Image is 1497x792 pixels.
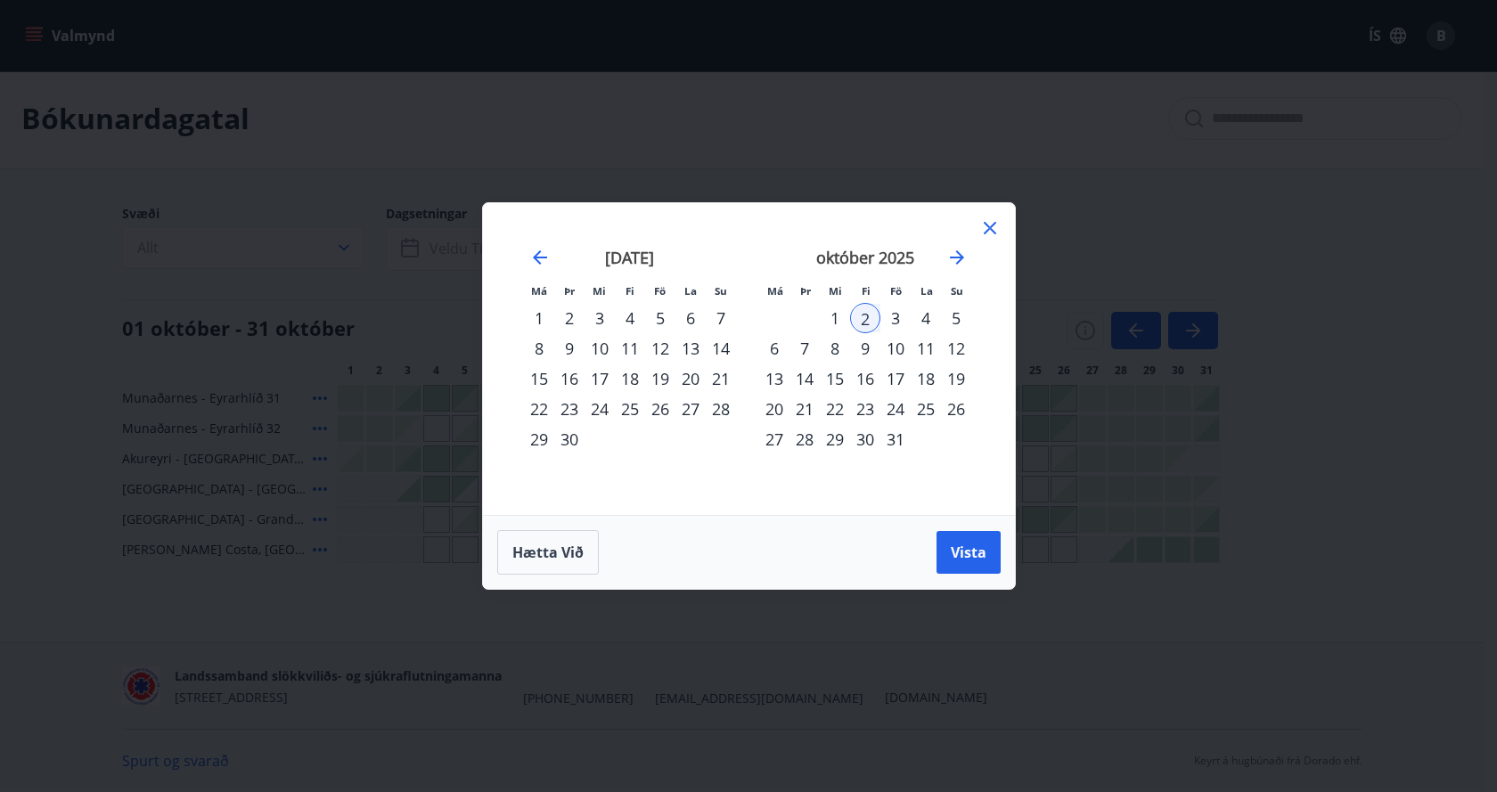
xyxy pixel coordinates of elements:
div: 17 [585,363,615,394]
td: Choose mánudagur, 20. október 2025 as your check-out date. It’s available. [759,394,789,424]
div: 31 [880,424,911,454]
small: Fö [890,284,902,298]
small: Má [767,284,783,298]
div: 3 [880,303,911,333]
td: Choose laugardagur, 20. september 2025 as your check-out date. It’s available. [675,363,706,394]
div: 22 [820,394,850,424]
div: 8 [524,333,554,363]
div: 22 [524,394,554,424]
small: La [920,284,933,298]
div: 27 [759,424,789,454]
td: Choose mánudagur, 27. október 2025 as your check-out date. It’s available. [759,424,789,454]
div: 25 [615,394,645,424]
td: Selected as start date. fimmtudagur, 2. október 2025 [850,303,880,333]
div: 5 [645,303,675,333]
td: Choose mánudagur, 15. september 2025 as your check-out date. It’s available. [524,363,554,394]
td: Choose sunnudagur, 5. október 2025 as your check-out date. It’s available. [941,303,971,333]
td: Choose mánudagur, 8. september 2025 as your check-out date. It’s available. [524,333,554,363]
div: 10 [880,333,911,363]
td: Choose þriðjudagur, 23. september 2025 as your check-out date. It’s available. [554,394,585,424]
td: Choose föstudagur, 3. október 2025 as your check-out date. It’s available. [880,303,911,333]
strong: [DATE] [605,247,654,268]
td: Choose föstudagur, 5. september 2025 as your check-out date. It’s available. [645,303,675,333]
small: Fi [862,284,871,298]
div: 20 [675,363,706,394]
td: Choose miðvikudagur, 1. október 2025 as your check-out date. It’s available. [820,303,850,333]
div: 4 [911,303,941,333]
td: Choose sunnudagur, 28. september 2025 as your check-out date. It’s available. [706,394,736,424]
td: Choose föstudagur, 31. október 2025 as your check-out date. It’s available. [880,424,911,454]
td: Choose laugardagur, 13. september 2025 as your check-out date. It’s available. [675,333,706,363]
td: Choose laugardagur, 25. október 2025 as your check-out date. It’s available. [911,394,941,424]
span: Hætta við [512,543,584,562]
div: 17 [880,363,911,394]
small: Mi [593,284,606,298]
div: 12 [645,333,675,363]
div: 1 [524,303,554,333]
div: 26 [941,394,971,424]
td: Choose fimmtudagur, 9. október 2025 as your check-out date. It’s available. [850,333,880,363]
td: Choose mánudagur, 29. september 2025 as your check-out date. It’s available. [524,424,554,454]
td: Choose föstudagur, 26. september 2025 as your check-out date. It’s available. [645,394,675,424]
div: 2 [850,303,880,333]
td: Choose þriðjudagur, 14. október 2025 as your check-out date. It’s available. [789,363,820,394]
small: Má [531,284,547,298]
td: Choose miðvikudagur, 15. október 2025 as your check-out date. It’s available. [820,363,850,394]
small: Fö [654,284,666,298]
div: 5 [941,303,971,333]
td: Choose laugardagur, 11. október 2025 as your check-out date. It’s available. [911,333,941,363]
td: Choose fimmtudagur, 18. september 2025 as your check-out date. It’s available. [615,363,645,394]
div: 16 [850,363,880,394]
div: 4 [615,303,645,333]
div: 19 [941,363,971,394]
td: Choose laugardagur, 27. september 2025 as your check-out date. It’s available. [675,394,706,424]
td: Choose fimmtudagur, 23. október 2025 as your check-out date. It’s available. [850,394,880,424]
td: Choose þriðjudagur, 7. október 2025 as your check-out date. It’s available. [789,333,820,363]
div: 14 [789,363,820,394]
div: 25 [911,394,941,424]
td: Choose mánudagur, 22. september 2025 as your check-out date. It’s available. [524,394,554,424]
div: 28 [789,424,820,454]
div: 30 [554,424,585,454]
button: Vista [937,531,1001,574]
small: Su [715,284,727,298]
div: 23 [850,394,880,424]
div: 18 [615,363,645,394]
td: Choose mánudagur, 13. október 2025 as your check-out date. It’s available. [759,363,789,394]
td: Choose fimmtudagur, 11. september 2025 as your check-out date. It’s available. [615,333,645,363]
div: 24 [585,394,615,424]
td: Choose fimmtudagur, 30. október 2025 as your check-out date. It’s available. [850,424,880,454]
td: Choose sunnudagur, 7. september 2025 as your check-out date. It’s available. [706,303,736,333]
div: 13 [675,333,706,363]
button: Hætta við [497,530,599,575]
td: Choose miðvikudagur, 8. október 2025 as your check-out date. It’s available. [820,333,850,363]
td: Choose sunnudagur, 26. október 2025 as your check-out date. It’s available. [941,394,971,424]
small: La [684,284,697,298]
td: Choose mánudagur, 1. september 2025 as your check-out date. It’s available. [524,303,554,333]
td: Choose þriðjudagur, 30. september 2025 as your check-out date. It’s available. [554,424,585,454]
td: Choose sunnudagur, 14. september 2025 as your check-out date. It’s available. [706,333,736,363]
td: Choose fimmtudagur, 4. september 2025 as your check-out date. It’s available. [615,303,645,333]
small: Fi [626,284,634,298]
div: 10 [585,333,615,363]
div: 15 [820,363,850,394]
div: 14 [706,333,736,363]
td: Choose laugardagur, 6. september 2025 as your check-out date. It’s available. [675,303,706,333]
td: Choose miðvikudagur, 17. september 2025 as your check-out date. It’s available. [585,363,615,394]
div: 20 [759,394,789,424]
div: 23 [554,394,585,424]
div: 7 [789,333,820,363]
div: 6 [759,333,789,363]
div: 9 [554,333,585,363]
div: 13 [759,363,789,394]
div: 27 [675,394,706,424]
td: Choose laugardagur, 18. október 2025 as your check-out date. It’s available. [911,363,941,394]
small: Þr [564,284,575,298]
td: Choose þriðjudagur, 2. september 2025 as your check-out date. It’s available. [554,303,585,333]
td: Choose miðvikudagur, 10. september 2025 as your check-out date. It’s available. [585,333,615,363]
div: 9 [850,333,880,363]
td: Choose mánudagur, 6. október 2025 as your check-out date. It’s available. [759,333,789,363]
div: 21 [706,363,736,394]
div: Move forward to switch to the next month. [946,247,968,268]
div: 2 [554,303,585,333]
